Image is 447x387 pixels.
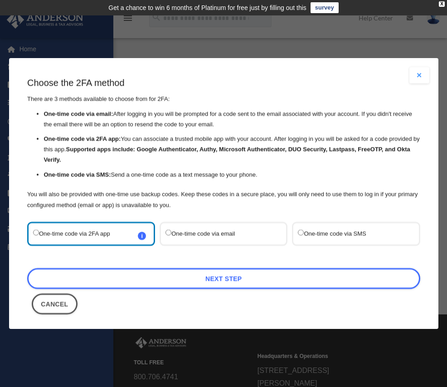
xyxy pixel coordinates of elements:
label: One-time code via email [165,228,272,240]
button: Close this dialog window [32,294,78,314]
p: You will also be provided with one-time use backup codes. Keep these codes in a secure place, you... [27,189,420,211]
span: i [138,232,146,240]
strong: One-time code via SMS: [44,171,111,177]
label: One-time code via 2FA app [33,228,140,240]
a: survey [311,2,339,13]
div: Get a chance to win 6 months of Platinum for free just by filling out this [108,2,306,13]
input: One-time code via email [165,230,171,235]
input: One-time code via 2FA appi [33,230,39,235]
div: close [439,1,445,7]
strong: Supported apps include: Google Authenticator, Authy, Microsoft Authenticator, DUO Security, Lastp... [44,146,410,163]
li: After logging in you will be prompted for a code sent to the email associated with your account. ... [44,109,420,130]
h3: Choose the 2FA method [27,76,420,89]
input: One-time code via SMS [298,230,304,235]
div: There are 3 methods available to choose from for 2FA: [27,76,420,211]
label: One-time code via SMS [298,228,405,240]
li: Send a one-time code as a text message to your phone. [44,169,420,180]
strong: One-time code via 2FA app: [44,135,121,142]
button: Close modal [409,67,429,83]
li: You can associate a trusted mobile app with your account. After logging in you will be asked for ... [44,134,420,165]
strong: One-time code via email: [44,110,113,117]
a: Next Step [27,268,420,289]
